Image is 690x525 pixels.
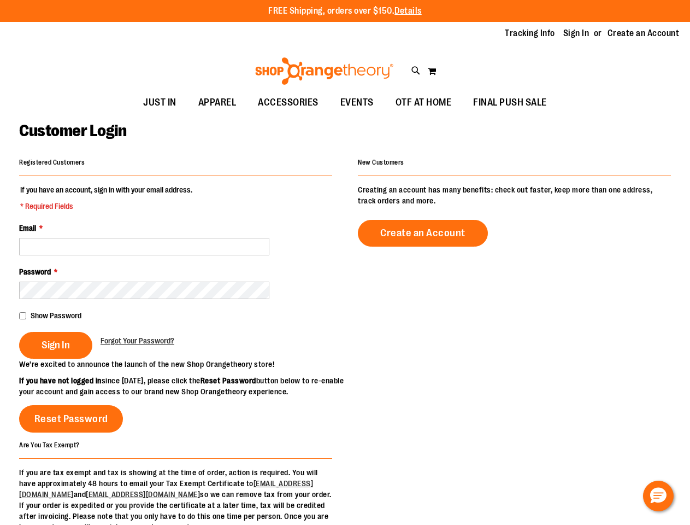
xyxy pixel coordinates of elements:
[385,90,463,115] a: OTF AT HOME
[358,220,488,247] a: Create an Account
[247,90,329,115] a: ACCESSORIES
[19,332,92,359] button: Sign In
[19,359,345,370] p: We’re excited to announce the launch of the new Shop Orangetheory store!
[329,90,385,115] a: EVENTS
[101,336,174,345] span: Forgot Your Password?
[253,57,395,85] img: Shop Orangetheory
[19,405,123,433] a: Reset Password
[608,27,680,39] a: Create an Account
[358,159,404,166] strong: New Customers
[396,90,452,115] span: OTF AT HOME
[31,311,81,320] span: Show Password
[643,481,674,511] button: Hello, have a question? Let’s chat.
[34,413,108,425] span: Reset Password
[19,184,193,212] legend: If you have an account, sign in with your email address.
[462,90,558,115] a: FINAL PUSH SALE
[143,90,176,115] span: JUST IN
[473,90,547,115] span: FINAL PUSH SALE
[20,201,192,212] span: * Required Fields
[86,490,200,499] a: [EMAIL_ADDRESS][DOMAIN_NAME]
[505,27,555,39] a: Tracking Info
[19,121,126,140] span: Customer Login
[380,227,465,239] span: Create an Account
[340,90,374,115] span: EVENTS
[19,376,102,385] strong: If you have not logged in
[19,224,36,232] span: Email
[258,90,319,115] span: ACCESSORIES
[19,159,85,166] strong: Registered Customers
[132,90,187,115] a: JUST IN
[19,375,345,397] p: since [DATE], please click the button below to re-enable your account and gain access to our bran...
[563,27,589,39] a: Sign In
[394,6,422,16] a: Details
[200,376,256,385] strong: Reset Password
[198,90,237,115] span: APPAREL
[187,90,247,115] a: APPAREL
[358,184,671,206] p: Creating an account has many benefits: check out faster, keep more than one address, track orders...
[19,267,51,276] span: Password
[42,339,70,351] span: Sign In
[101,335,174,346] a: Forgot Your Password?
[268,5,422,17] p: FREE Shipping, orders over $150.
[19,441,80,448] strong: Are You Tax Exempt?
